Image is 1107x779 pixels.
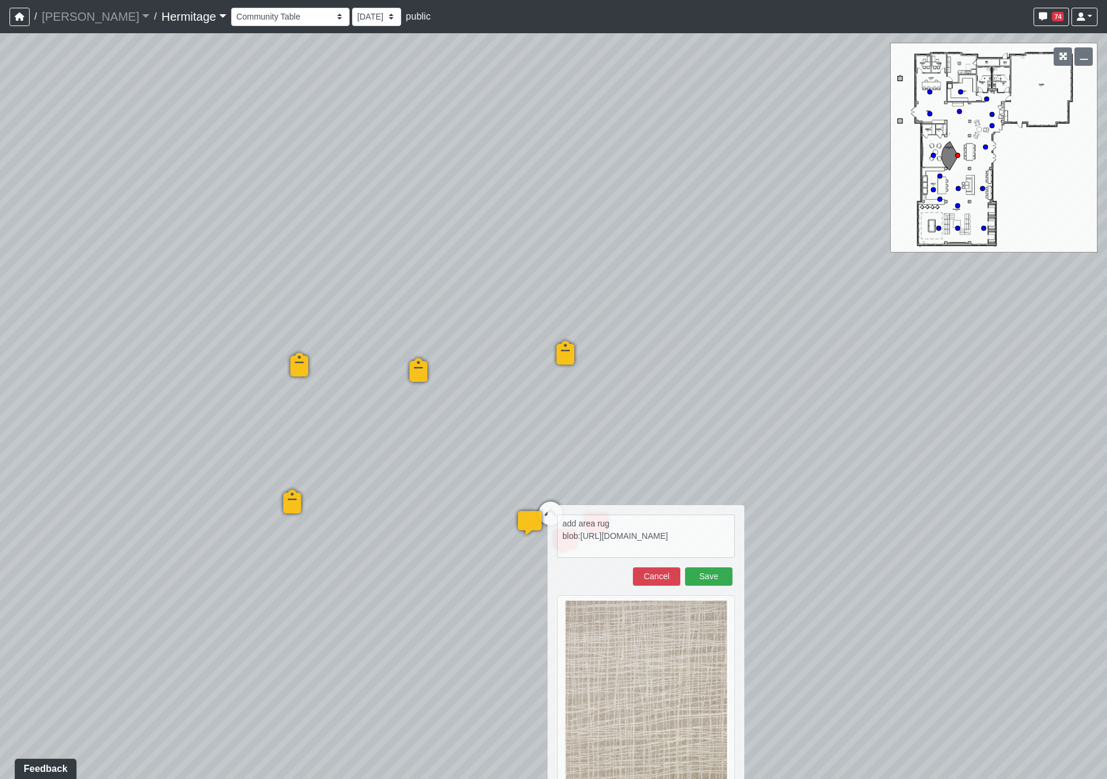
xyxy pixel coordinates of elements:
[406,11,431,21] span: public
[685,567,732,586] button: Save
[161,5,226,28] a: Hermitage
[9,755,79,779] iframe: Ybug feedback widget
[633,567,680,586] button: Cancel
[30,5,41,28] span: /
[149,5,161,28] span: /
[41,5,149,28] a: [PERSON_NAME]
[1034,8,1069,26] button: 74
[1052,12,1064,21] span: 74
